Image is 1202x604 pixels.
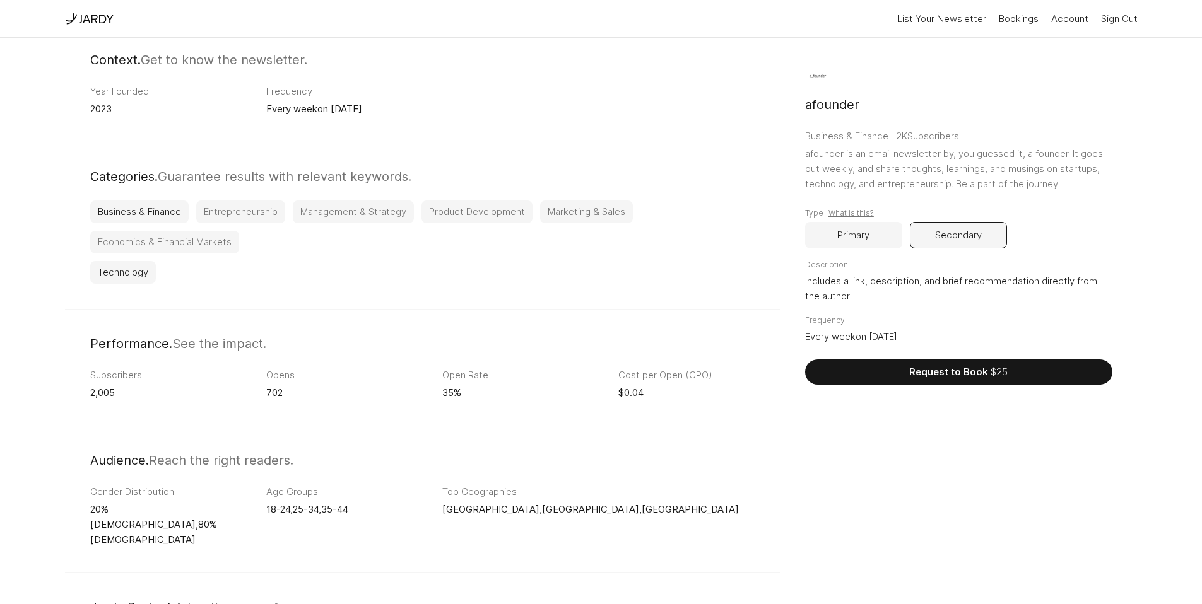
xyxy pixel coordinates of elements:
div: Entrepreneurship [196,200,285,223]
span: 20 % [DEMOGRAPHIC_DATA] , 80 % [DEMOGRAPHIC_DATA] [90,502,226,547]
div: Every week on [DATE] [805,314,1112,344]
span: 18-24 , 25-34 , 35-44 [266,502,348,517]
span: 2,005 [90,385,115,400]
button: Primary [805,222,902,248]
a: Bookings [999,9,1039,29]
div: Technology [90,261,156,284]
img: tatem logo [78,12,114,26]
span: [GEOGRAPHIC_DATA] , [GEOGRAPHIC_DATA] , [GEOGRAPHIC_DATA] [442,502,739,517]
div: Includes a link, description, and brief recommendation directly from the author [805,258,1112,304]
div: afounder is an email newsletter by, you guessed it, a founder. It goes out weekly, and share thou... [805,129,1112,192]
img: newsletter logo [805,63,830,88]
span: Cost per Open (CPO) [618,368,712,383]
span: Get to know the newsletter. [141,52,307,67]
button: Request to Book $25 [805,359,1112,385]
span: Gender Distribution [90,484,174,499]
h3: Context. [90,51,755,69]
span: Every week on [DATE] [266,102,362,117]
span: Opens [266,368,295,383]
button: Secondary [910,222,1007,248]
span: See the impact. [172,336,266,351]
button: List Your Newsletter [897,9,986,29]
div: Business & Finance [90,200,189,223]
div: Type [805,207,1112,219]
div: Economics & Financial Markets [90,231,239,253]
span: 35 % [442,385,461,400]
span: Age Groups [266,484,318,499]
h3: Performance. [90,335,755,352]
span: Top Geographies [442,484,517,499]
span: Description [805,258,1112,271]
span: 2K Subscribers [896,129,959,144]
span: 2023 [90,102,112,117]
div: Product Development [421,200,533,223]
span: Frequency [805,314,1112,327]
span: Guarantee results with relevant keywords. [158,169,411,184]
h3: Categories. [90,168,755,185]
span: Year Founded [90,84,149,99]
span: $ 0.04 [618,385,644,400]
span: 702 [266,385,283,400]
a: Account [1051,10,1088,28]
span: Reach the right readers. [149,453,293,468]
button: What is this? [828,207,874,219]
div: Management & Strategy [293,200,414,223]
h3: Audience. [90,451,755,469]
span: Business & Finance [805,129,888,144]
a: Sign Out [1101,9,1138,29]
span: Request to Book [909,366,988,378]
span: Frequency [266,84,312,99]
h3: afounder [805,96,859,113]
div: Marketing & Sales [540,200,633,223]
span: Subscribers [90,368,142,383]
span: Open Rate [442,368,488,383]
